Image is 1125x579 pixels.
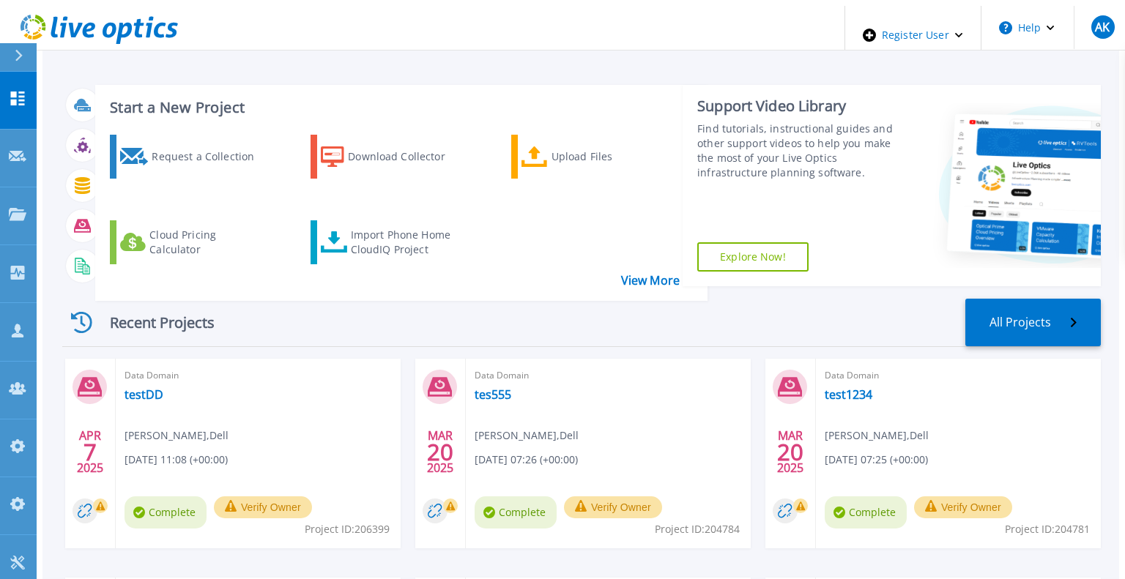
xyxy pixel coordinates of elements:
a: Upload Files [511,135,688,179]
span: [PERSON_NAME] , Dell [825,427,929,444]
a: Explore Now! [697,242,809,272]
div: Find tutorials, instructional guides and other support videos to help you make the most of your L... [697,122,907,180]
span: 20 [427,446,453,458]
span: 20 [777,446,803,458]
span: [DATE] 07:26 (+00:00) [475,452,578,468]
a: All Projects [965,299,1101,346]
span: [DATE] 07:25 (+00:00) [825,452,928,468]
a: Download Collector [311,135,488,179]
span: Project ID: 204781 [1005,521,1090,537]
span: Data Domain [475,367,742,384]
div: APR 2025 [76,425,104,479]
span: Complete [125,496,207,528]
span: [DATE] 11:08 (+00:00) [125,452,228,468]
h3: Start a New Project [110,100,688,116]
button: Verify Owner [564,496,662,518]
span: Data Domain [125,367,392,384]
span: Complete [475,496,557,528]
span: Complete [825,496,907,528]
a: Cloud Pricing Calculator [110,220,287,264]
a: testDD [125,387,163,402]
a: View More [621,274,689,288]
button: Verify Owner [914,496,1012,518]
div: MAR 2025 [426,425,454,479]
span: [PERSON_NAME] , Dell [125,427,229,444]
span: Data Domain [825,367,1092,384]
a: test1234 [825,387,872,402]
span: [PERSON_NAME] , Dell [475,427,579,444]
div: Register User [845,6,981,64]
div: Recent Projects [62,305,238,340]
button: Help [981,6,1073,50]
div: Cloud Pricing Calculator [149,224,267,261]
div: Import Phone Home CloudIQ Project [351,224,468,261]
div: Download Collector [348,138,465,175]
span: Project ID: 206399 [305,521,390,537]
button: Verify Owner [214,496,312,518]
a: tes555 [475,387,511,402]
div: Request a Collection [152,138,269,175]
span: Project ID: 204784 [655,521,740,537]
div: Upload Files [552,138,669,175]
a: Request a Collection [110,135,287,179]
div: Support Video Library [697,97,907,116]
span: AK [1095,21,1110,33]
div: MAR 2025 [776,425,804,479]
span: 7 [83,446,97,458]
